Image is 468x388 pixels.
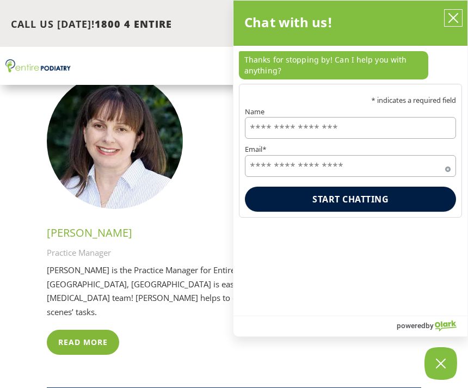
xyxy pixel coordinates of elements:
a: Powered by Olark [397,316,467,336]
span: powered [397,318,426,332]
label: Name [245,108,456,115]
a: Read More [47,330,119,355]
span: 1800 4 ENTIRE [95,17,172,30]
div: chat [233,46,467,84]
img: Anike Hope [47,73,183,209]
span: Required field [445,164,451,170]
input: Name [245,117,456,139]
p: Thanks for stopping by! Can I help you with anything? [239,51,428,79]
p: [PERSON_NAME] is the Practice Manager for Entire [MEDICAL_DATA]. With 9 clinics across [GEOGRAPHI... [47,263,421,319]
label: Email* [245,146,456,153]
button: Close Chatbox [424,347,457,380]
p: * indicates a required field [245,97,456,104]
h3: [PERSON_NAME] [47,225,421,246]
h2: Chat with us! [244,11,333,33]
input: Email [245,155,456,177]
button: close chatbox [445,10,462,26]
span: by [426,318,434,332]
p: Practice Manager [47,246,421,264]
p: CALL US [DATE]! [11,17,316,32]
button: Start chatting [245,187,456,212]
